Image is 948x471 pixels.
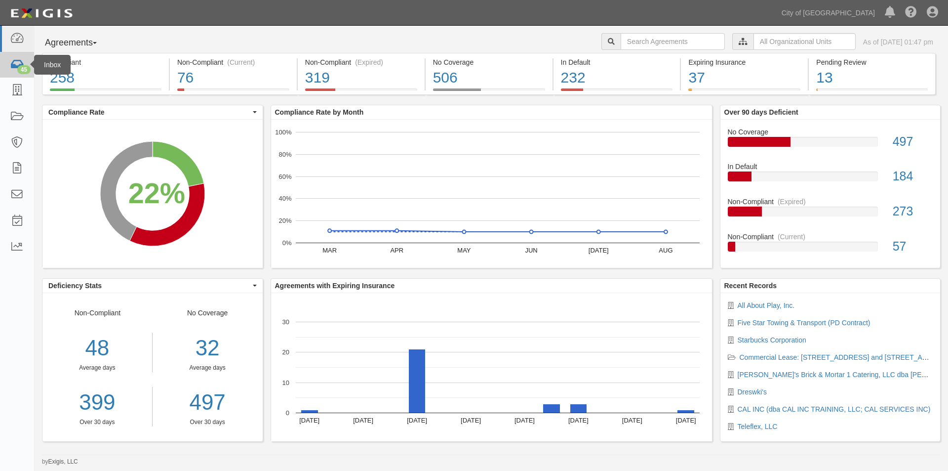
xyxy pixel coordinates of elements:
div: In Default [561,57,673,67]
text: [DATE] [407,417,427,424]
text: 20% [278,217,291,224]
div: 22% [128,173,185,214]
b: Recent Records [724,282,777,290]
div: Non-Compliant (Current) [177,57,289,67]
b: Agreements with Expiring Insurance [275,282,395,290]
div: (Current) [778,232,805,242]
a: Exigis, LLC [48,458,78,465]
svg: A chart. [42,120,263,268]
div: (Expired) [778,197,806,207]
input: All Organizational Units [753,33,856,50]
a: Non-Compliant(Current)76 [170,88,297,96]
a: No Coverage497 [728,127,933,162]
text: 30 [282,318,289,326]
i: Help Center - Complianz [905,7,917,19]
text: 20 [282,348,289,356]
text: [DATE] [568,417,588,424]
text: JUN [525,247,537,254]
text: [DATE] [622,417,642,424]
text: [DATE] [588,247,608,254]
div: No Coverage [153,308,263,427]
div: Over 30 days [42,418,152,427]
svg: A chart. [271,293,712,441]
div: As of [DATE] 01:47 pm [863,37,933,47]
a: Starbucks Corporation [738,336,806,344]
div: 57 [885,238,940,256]
div: 48 [42,333,152,364]
div: Average days [42,364,152,372]
a: Pending Review13 [809,88,936,96]
a: Five Star Towing & Transport (PD Contract) [738,319,870,327]
div: Non-Compliant [42,308,153,427]
a: No Coverage506 [426,88,553,96]
a: 399 [42,387,152,418]
text: [DATE] [461,417,481,424]
text: MAY [457,247,471,254]
text: APR [390,247,403,254]
div: 37 [688,67,800,88]
a: Non-Compliant(Expired)273 [728,197,933,232]
a: All About Play, Inc. [738,301,795,309]
b: Over 90 days Deficient [724,108,798,116]
div: (Expired) [355,57,383,67]
text: [DATE] [353,417,373,424]
img: logo-5460c22ac91f19d4615b14bd174203de0afe785f0fc80cf4dbbc73dc1793850b.png [7,4,76,22]
a: Expiring Insurance37 [681,88,808,96]
text: 100% [275,128,292,136]
div: 506 [433,67,545,88]
div: Over 30 days [160,418,255,427]
div: (Current) [227,57,255,67]
div: Average days [160,364,255,372]
text: 0 [285,409,289,417]
div: 76 [177,67,289,88]
div: 45 [17,65,31,74]
div: Non-Compliant [720,197,941,207]
text: 60% [278,172,291,180]
span: Compliance Rate [48,107,250,117]
text: 80% [278,151,291,158]
text: AUG [659,247,672,254]
text: 40% [278,195,291,202]
div: Inbox [34,55,71,75]
div: 497 [885,133,940,151]
input: Search Agreements [621,33,725,50]
b: Compliance Rate by Month [275,108,364,116]
div: No Coverage [720,127,941,137]
button: Agreements [42,33,116,53]
button: Compliance Rate [42,105,263,119]
div: Non-Compliant (Expired) [305,57,417,67]
div: Non-Compliant [720,232,941,242]
a: Dreswki's [738,388,767,396]
div: In Default [720,162,941,171]
div: 258 [50,67,161,88]
div: 13 [816,67,928,88]
button: Deficiency Stats [42,279,263,293]
a: 497 [160,387,255,418]
div: 319 [305,67,417,88]
a: In Default184 [728,162,933,197]
text: 10 [282,379,289,386]
a: Non-Compliant(Current)57 [728,232,933,259]
div: 232 [561,67,673,88]
div: Compliant [50,57,161,67]
div: 273 [885,203,940,220]
text: 0% [282,239,291,247]
span: Deficiency Stats [48,281,250,291]
text: [DATE] [675,417,696,424]
a: In Default232 [553,88,680,96]
a: Compliant258 [42,88,169,96]
small: by [42,458,78,466]
text: [DATE] [514,417,534,424]
text: [DATE] [299,417,319,424]
text: MAR [322,247,337,254]
div: 184 [885,168,940,185]
div: Expiring Insurance [688,57,800,67]
svg: A chart. [271,120,712,268]
a: City of [GEOGRAPHIC_DATA] [777,3,880,23]
div: 32 [160,333,255,364]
